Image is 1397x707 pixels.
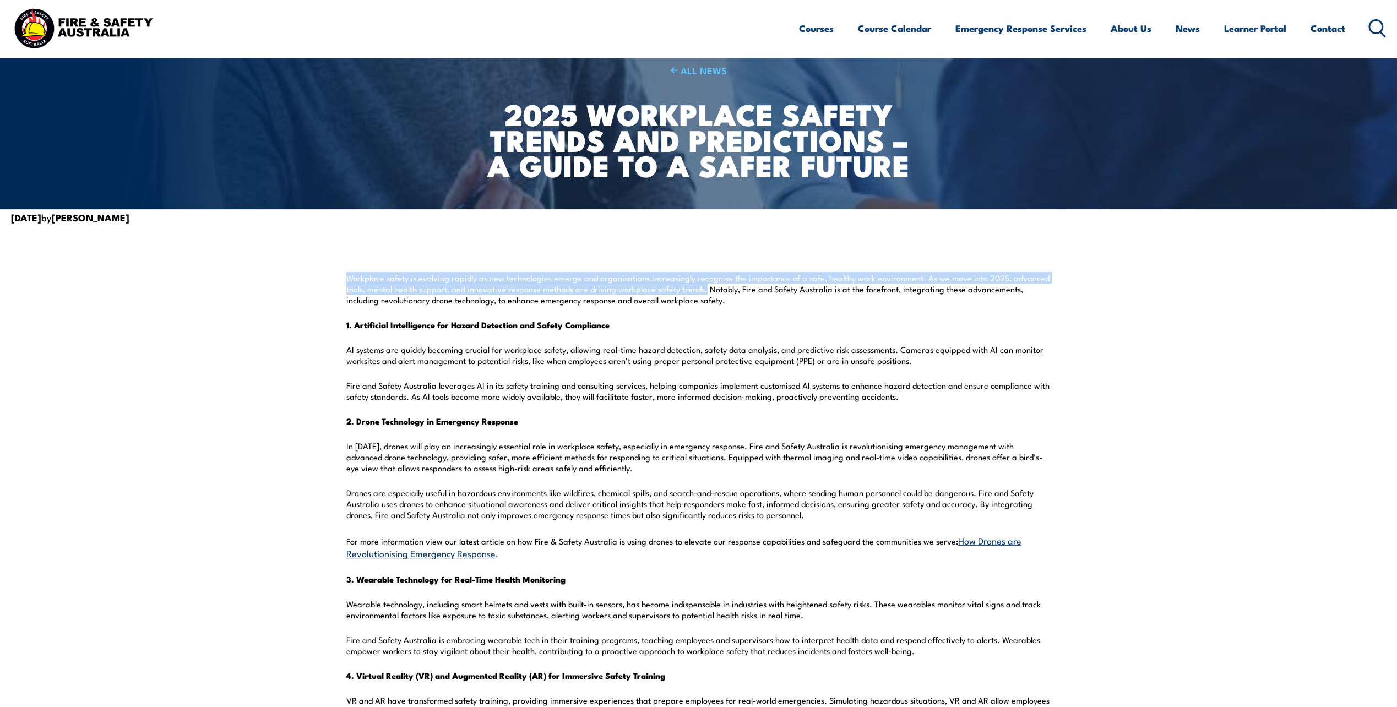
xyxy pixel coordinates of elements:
a: ALL NEWS [482,64,915,77]
a: Course Calendar [858,14,931,43]
a: Emergency Response Services [955,14,1086,43]
a: Courses [799,14,834,43]
p: Wearable technology, including smart helmets and vests with built-in sensors, has become indispen... [346,599,1051,621]
strong: 2. Drone Technology in Emergency Response [346,415,518,427]
p: In [DATE], drones will play an increasingly essential role in workplace safety, especially in eme... [346,440,1051,474]
a: Learner Portal [1224,14,1286,43]
a: News [1176,14,1200,43]
a: Contact [1311,14,1345,43]
strong: 1. Artificial Intelligence for Hazard Detection and Safety Compliance [346,318,610,331]
strong: 3. Wearable Technology for Real-Time Health Monitoring [346,573,566,585]
p: Fire and Safety Australia leverages AI in its safety training and consulting services, helping co... [346,380,1051,402]
strong: 4. Virtual Reality (VR) and Augmented Reality (AR) for Immersive Safety Training [346,669,665,682]
strong: [DATE] [11,210,41,225]
h1: 2025 Workplace Safety Trends and Predictions – A Guide to a Safer Future [482,101,915,178]
a: How Drones are Revolutionising Emergency Response [346,534,1021,559]
p: Drones are especially useful in hazardous environments like wildfires, chemical spills, and searc... [346,487,1051,520]
span: by [11,210,129,224]
p: AI systems are quickly becoming crucial for workplace safety, allowing real-time hazard detection... [346,344,1051,366]
a: About Us [1111,14,1151,43]
p: For more information view our latest article on how Fire & Safety Australia is using drones to el... [346,534,1051,560]
p: Workplace safety is evolving rapidly as new technologies emerge and organisations increasingly re... [346,273,1051,306]
strong: [PERSON_NAME] [52,210,129,225]
p: Fire and Safety Australia is embracing wearable tech in their training programs, teaching employe... [346,634,1051,656]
